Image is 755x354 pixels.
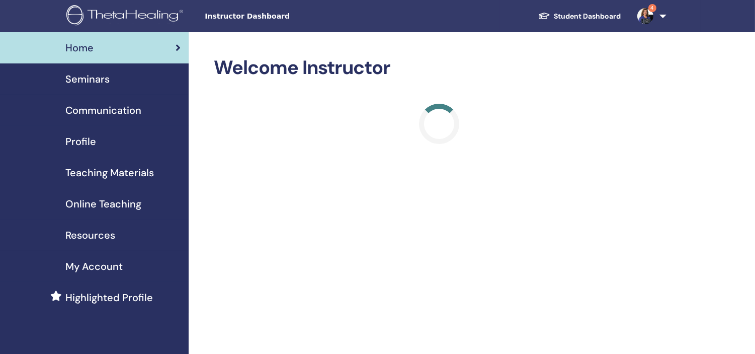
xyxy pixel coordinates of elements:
span: 4 [648,4,656,12]
span: Highlighted Profile [65,290,153,305]
span: Instructor Dashboard [205,11,356,22]
span: Online Teaching [65,196,141,211]
span: Communication [65,103,141,118]
span: Seminars [65,72,110,87]
span: Home [65,40,94,55]
span: My Account [65,259,123,274]
img: default.jpg [637,8,653,24]
a: Student Dashboard [530,7,629,26]
span: Resources [65,228,115,243]
img: logo.png [66,5,187,28]
h2: Welcome Instructor [214,56,664,80]
img: graduation-cap-white.svg [538,12,550,20]
span: Profile [65,134,96,149]
span: Teaching Materials [65,165,154,180]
